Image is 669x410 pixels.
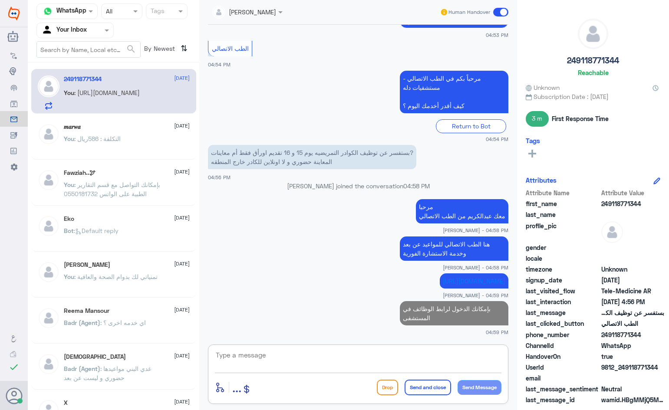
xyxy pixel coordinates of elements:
[448,8,490,16] span: Human Handover
[526,265,600,274] span: timezone
[6,387,22,404] button: Avatar
[601,395,664,404] span: wamid.HBgMMjQ5MTE4NzcxMzQ0FQIAEhggQTU4OTkxNDZBQ0RENzFDQkZGNTU1NkQxMkZCMDIyNDQA
[9,362,19,372] i: check
[526,395,600,404] span: last_message_id
[601,199,664,208] span: 249118771344
[526,111,549,127] span: 3 m
[38,169,59,191] img: defaultAdmin.png
[601,352,664,361] span: true
[601,374,664,383] span: null
[443,264,508,271] span: [PERSON_NAME] - 04:58 PM
[443,292,508,299] span: [PERSON_NAME] - 04:59 PM
[208,181,508,190] p: [PERSON_NAME] joined the conversation
[526,352,600,361] span: HandoverOn
[526,254,600,263] span: locale
[64,319,100,326] span: Badr (Agent)
[601,308,664,317] span: بستفسر عن توظيف الكوادر التمريضيه يوم 15 و 16 تقديم اورأق فقط أم معاينات? المعاينة حضوري و لا اون...
[38,75,59,97] img: defaultAdmin.png
[126,42,136,56] button: search
[74,227,119,234] span: : Default reply
[126,44,136,54] span: search
[400,71,508,113] p: 11/9/2025, 4:54 PM
[37,42,140,57] input: Search by Name, Local etc…
[74,89,140,96] span: : [URL][DOMAIN_NAME]
[601,265,664,274] span: Unknown
[38,261,59,283] img: defaultAdmin.png
[149,6,165,17] div: Tags
[526,221,600,241] span: profile_pic
[486,328,508,336] span: 04:59 PM
[141,41,177,59] span: By Newest
[174,122,190,130] span: [DATE]
[601,221,623,243] img: defaultAdmin.png
[526,341,600,350] span: ChannelId
[526,374,600,383] span: email
[212,45,249,52] span: الطب الاتصالي
[8,7,20,20] img: Widebot Logo
[64,181,160,197] span: : بإمكانك التواصل مع قسم التقارير الطبية على الواتس 0550181732
[64,273,74,280] span: You
[601,286,664,295] span: Tele-Medicine AR
[578,19,608,49] img: defaultAdmin.png
[41,24,54,37] img: yourInbox.svg
[526,83,560,92] span: Unknown
[64,399,68,407] h5: X
[64,365,100,372] span: Badr (Agent)
[458,380,501,395] button: Send Message
[486,31,508,39] span: 04:53 PM
[601,297,664,306] span: 2025-09-11T13:56:56.568Z
[64,227,74,234] span: Bot
[181,41,188,56] i: ⇅
[74,135,121,142] span: : التكلفة : 586ريال
[64,135,74,142] span: You
[526,188,600,197] span: Attribute Name
[601,276,664,285] span: 2025-09-11T13:53:21.728Z
[601,341,664,350] span: 2
[526,286,600,295] span: last_visited_flow
[38,307,59,329] img: defaultAdmin.png
[552,114,609,123] span: First Response Time
[38,215,59,237] img: defaultAdmin.png
[443,226,508,234] span: [PERSON_NAME] - 04:58 PM
[526,363,600,372] span: UserId
[526,330,600,339] span: phone_number
[601,243,664,252] span: null
[64,215,74,223] h5: Eko
[601,363,664,372] span: 9812_249118771344
[486,135,508,143] span: 04:54 PM
[232,377,241,397] button: ...
[403,182,430,190] span: 04:58 PM
[174,74,190,82] span: [DATE]
[526,319,600,328] span: last_clicked_button
[601,188,664,197] span: Attribute Value
[526,199,600,208] span: first_name
[405,380,451,395] button: Send and close
[601,254,664,263] span: null
[601,384,664,394] span: 0
[440,273,508,289] p: 11/9/2025, 4:59 PM
[208,145,416,169] p: 11/9/2025, 4:56 PM
[174,260,190,268] span: [DATE]
[436,119,506,133] div: Return to Bot
[601,330,664,339] span: 249118771344
[64,307,109,315] h5: Reema Mansour
[64,261,110,269] h5: Mohammed ALRASHED
[526,137,540,144] h6: Tags
[38,123,59,145] img: defaultAdmin.png
[64,75,102,83] h5: 249118771344
[64,89,74,96] span: You
[526,243,600,252] span: gender
[526,176,557,184] h6: Attributes
[64,181,74,188] span: You
[526,276,600,285] span: signup_date
[601,319,664,328] span: الطب الاتصالي
[443,277,505,285] a: [URL][DOMAIN_NAME]
[38,353,59,375] img: defaultAdmin.png
[64,365,151,381] span: : غدي البني مواعيدها حضوري و ليست عن بعد
[174,214,190,222] span: [DATE]
[208,62,231,67] span: 04:54 PM
[578,69,609,76] h6: Reachable
[400,301,508,325] p: 11/9/2025, 4:59 PM
[41,5,54,18] img: whatsapp.png
[377,380,398,395] button: Drop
